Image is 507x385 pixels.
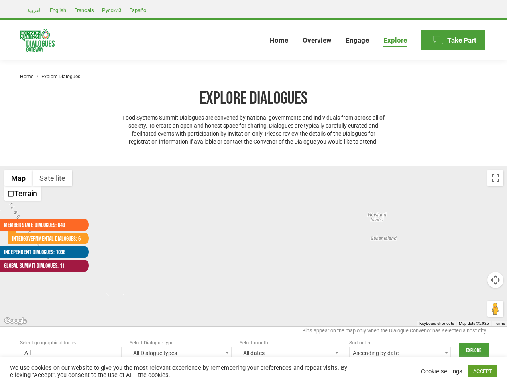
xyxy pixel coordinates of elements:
img: Food Systems Summit Dialogues [20,29,55,52]
a: العربية [23,5,46,15]
button: Show satellite imagery [33,170,72,186]
a: Home [20,74,33,79]
button: Map camera controls [487,272,503,288]
span: Take Part [447,36,476,45]
li: Terrain [5,187,40,200]
span: Overview [303,36,331,45]
span: Explore [383,36,407,45]
label: Terrain [14,189,37,198]
span: All Dialogue types [130,347,231,358]
span: Map data ©2025 [459,321,489,326]
div: Select geographical focus [20,339,122,347]
div: Select Dialogue type [130,339,231,347]
span: Español [129,7,147,13]
a: Русский [98,5,125,15]
span: العربية [27,7,42,13]
a: ACCEPT [468,365,497,377]
div: Sort order [349,339,451,347]
span: Engage [346,36,369,45]
span: All dates [240,347,341,359]
a: Terms [494,321,505,326]
button: Drag Pegman onto the map to open Street View [487,301,503,317]
img: Google [2,316,29,326]
span: Home [270,36,288,45]
div: Select month [240,339,341,347]
input: Explore [459,343,489,358]
div: We use cookies on our website to give you the most relevant experience by remembering your prefer... [10,364,351,379]
span: Explore Dialogues [41,74,80,79]
a: English [46,5,70,15]
button: Toggle fullscreen view [487,170,503,186]
span: English [50,7,66,13]
span: All dates [240,347,341,358]
img: Menu icon [433,34,445,46]
span: All Dialogue types [130,347,231,359]
div: Pins appear on the map only when the Dialogue Convenor has selected a host city. [20,327,487,339]
h1: Explore Dialogues [118,88,389,109]
a: Français [70,5,98,15]
span: Ascending by date [350,347,450,359]
span: Français [74,7,94,13]
a: Español [125,5,151,15]
button: Keyboard shortcuts [419,321,454,326]
span: Русский [102,7,121,13]
a: Cookie settings [421,368,462,375]
span: Ascending by date [349,347,451,358]
a: Open this area in Google Maps (opens a new window) [2,316,29,326]
a: Intergovernmental Dialogues: 6 [8,233,81,244]
ul: Show street map [4,186,41,201]
p: Food Systems Summit Dialogues are convened by national governments and individuals from across al... [118,113,389,146]
button: Show street map [4,170,33,186]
